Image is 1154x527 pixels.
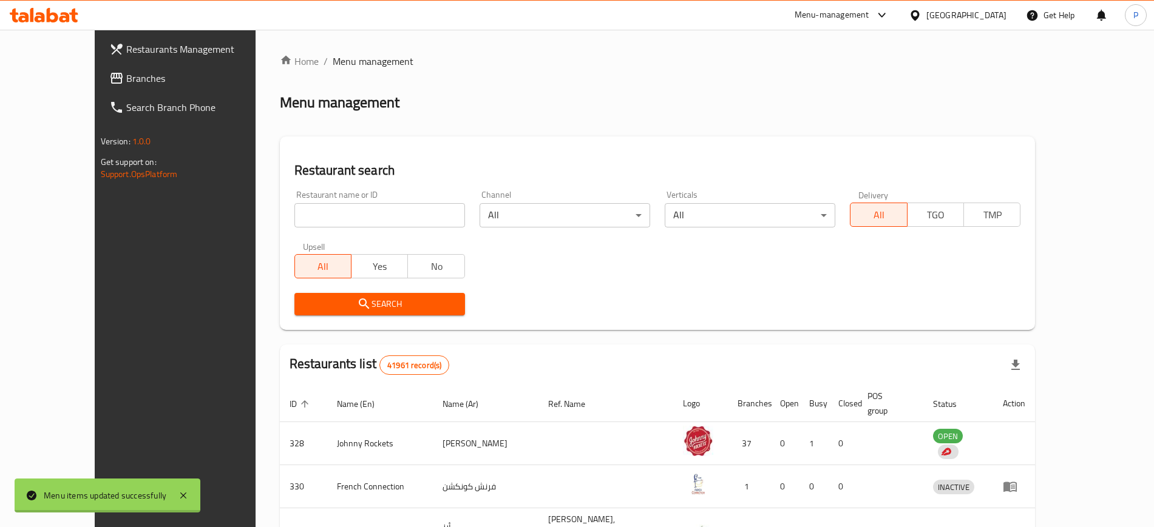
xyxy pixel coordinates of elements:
[100,35,287,64] a: Restaurants Management
[938,445,959,459] div: Indicates that the vendor menu management has been moved to DH Catalog service
[443,397,494,411] span: Name (Ar)
[683,469,713,499] img: French Connection
[799,422,829,465] td: 1
[933,480,974,494] div: INACTIVE
[280,54,319,69] a: Home
[324,54,328,69] li: /
[907,203,964,227] button: TGO
[728,465,770,508] td: 1
[829,422,858,465] td: 0
[101,154,157,170] span: Get support on:
[433,422,538,465] td: [PERSON_NAME]
[100,93,287,122] a: Search Branch Phone
[44,489,166,502] div: Menu items updated successfully
[1001,351,1030,380] div: Export file
[548,397,601,411] span: Ref. Name
[100,64,287,93] a: Branches
[337,397,390,411] span: Name (En)
[294,203,465,227] input: Search for restaurant name or ID..
[933,429,963,443] span: OPEN
[912,206,959,224] span: TGO
[433,465,538,508] td: فرنش كونكشن
[280,54,1036,69] nav: breadcrumb
[673,385,728,422] th: Logo
[356,258,403,275] span: Yes
[126,71,277,86] span: Branches
[933,397,972,411] span: Status
[132,133,151,149] span: 1.0.0
[867,389,909,418] span: POS group
[1003,479,1025,494] div: Menu
[850,203,907,227] button: All
[1133,8,1138,22] span: P
[665,203,835,227] div: All
[969,206,1016,224] span: TMP
[380,360,449,371] span: 41961 record(s)
[795,8,869,22] div: Menu-management
[480,203,650,227] div: All
[829,465,858,508] td: 0
[126,100,277,115] span: Search Branch Phone
[126,42,277,56] span: Restaurants Management
[770,465,799,508] td: 0
[303,242,325,250] label: Upsell
[327,422,433,465] td: Johnny Rockets
[294,293,465,315] button: Search
[333,54,413,69] span: Menu management
[770,422,799,465] td: 0
[926,8,1006,22] div: [GEOGRAPHIC_DATA]
[101,133,131,149] span: Version:
[407,254,464,278] button: No
[770,385,799,422] th: Open
[300,258,347,275] span: All
[294,161,1021,180] h2: Restaurant search
[963,203,1020,227] button: TMP
[683,426,713,456] img: Johnny Rockets
[413,258,460,275] span: No
[351,254,408,278] button: Yes
[940,446,951,457] img: delivery hero logo
[933,429,963,443] div: OPEN
[304,297,455,312] span: Search
[799,465,829,508] td: 0
[858,190,889,199] label: Delivery
[728,385,770,422] th: Branches
[799,385,829,422] th: Busy
[327,465,433,508] td: French Connection
[294,254,351,278] button: All
[280,465,327,508] td: 330
[290,397,313,411] span: ID
[101,166,178,182] a: Support.OpsPlatform
[993,385,1035,422] th: Action
[829,385,858,422] th: Closed
[379,355,449,375] div: Total records count
[280,93,399,112] h2: Menu management
[933,480,974,494] span: INACTIVE
[728,422,770,465] td: 37
[290,355,450,375] h2: Restaurants list
[855,206,902,224] span: All
[280,422,327,465] td: 328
